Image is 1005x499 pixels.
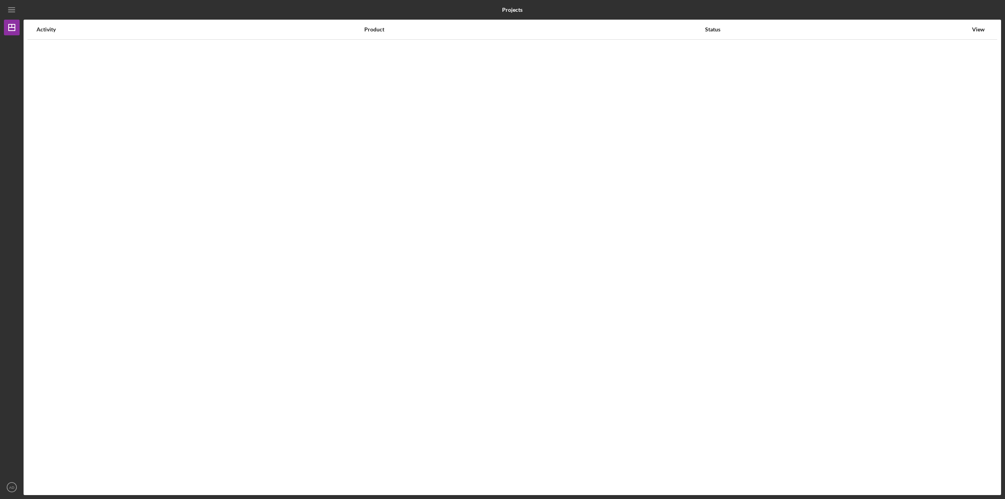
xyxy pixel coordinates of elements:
[37,26,364,33] div: Activity
[705,26,968,33] div: Status
[364,26,704,33] div: Product
[968,26,988,33] div: View
[9,485,14,490] text: AD
[502,7,523,13] b: Projects
[4,479,20,495] button: AD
